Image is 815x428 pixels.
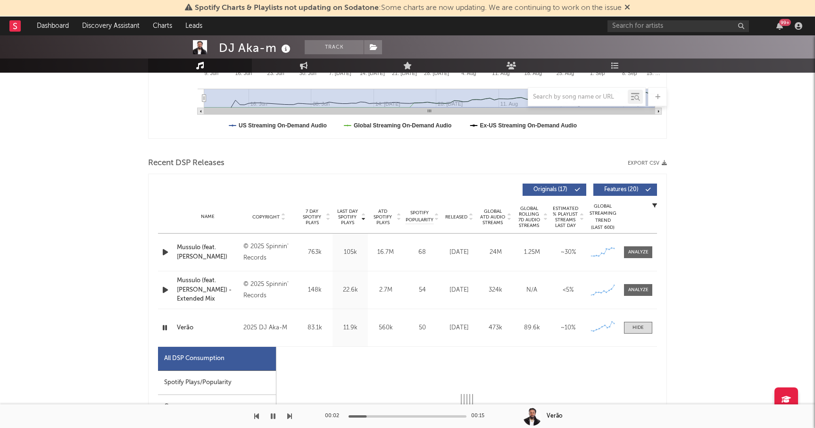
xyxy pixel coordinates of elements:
text: 8. Sep [622,70,637,76]
text: 7. [DATE] [329,70,351,76]
div: © 2025 Spinnin' Records [243,279,295,302]
div: 68 [406,248,439,257]
div: All DSP Consumption [158,347,276,371]
div: [DATE] [443,285,475,295]
div: Composers [158,395,276,419]
div: 83.1k [299,323,330,333]
span: Spotify Charts & Playlists not updating on Sodatone [195,4,379,12]
div: ~ 10 % [552,323,584,333]
text: 30. Jun [299,70,316,76]
input: Search for artists [607,20,749,32]
a: Mussulo (feat. [PERSON_NAME]) [177,243,239,261]
span: Copyright [252,214,280,220]
span: Recent DSP Releases [148,158,225,169]
a: Dashboard [30,17,75,35]
div: 99 + [779,19,791,26]
div: 22.6k [335,285,366,295]
span: Estimated % Playlist Streams Last Day [552,206,578,228]
div: 105k [335,248,366,257]
div: 2025 DJ Aka-M [243,322,295,334]
span: Originals ( 17 ) [529,187,572,193]
div: Verão [547,412,562,420]
div: [DATE] [443,248,475,257]
span: Spotify Popularity [406,210,433,224]
button: Track [305,40,364,54]
div: Global Streaming Trend (Last 60D) [589,203,617,231]
text: 4. Aug [461,70,476,76]
button: Features(20) [593,184,657,196]
button: Export CSV [628,160,667,166]
span: Global ATD Audio Streams [480,209,506,226]
div: 11.9k [335,323,366,333]
text: 28. [DATE] [424,70,449,76]
div: [DATE] [443,323,475,333]
div: 24M [480,248,511,257]
div: 1.25M [516,248,548,257]
input: Search by song name or URL [528,93,628,101]
text: 21. [DATE] [392,70,417,76]
text: 16. Jun [235,70,252,76]
a: Mussulo (feat. [PERSON_NAME]) - Extended Mix [177,276,239,304]
text: Ex-US Streaming On-Demand Audio [480,122,577,129]
div: ~ 30 % [552,248,584,257]
span: Features ( 20 ) [599,187,643,193]
text: 23. Jun [267,70,284,76]
a: Discovery Assistant [75,17,146,35]
div: Name [177,213,239,220]
text: 25. Aug [557,70,574,76]
div: All DSP Consumption [164,353,225,364]
button: Originals(17) [523,184,586,196]
text: 11. Aug [492,70,509,76]
span: 7 Day Spotify Plays [299,209,324,226]
a: Leads [179,17,209,35]
span: : Some charts are now updating. We are continuing to work on the issue [195,4,622,12]
span: Last Day Spotify Plays [335,209,360,226]
div: © 2025 Spinnin' Records [243,241,295,264]
div: 89.6k [516,323,548,333]
div: 00:15 [471,411,490,422]
span: Released [445,214,467,220]
div: Spotify Plays/Popularity [158,371,276,395]
span: Dismiss [624,4,630,12]
a: Verão [177,323,239,333]
div: 148k [299,285,330,295]
div: 2.7M [370,285,401,295]
div: 324k [480,285,511,295]
div: 763k [299,248,330,257]
text: 1. Sep [590,70,605,76]
span: ATD Spotify Plays [370,209,395,226]
span: Global Rolling 7D Audio Streams [516,206,542,228]
div: N/A [516,285,548,295]
div: 16.7M [370,248,401,257]
text: Global Streaming On-Demand Audio [354,122,452,129]
text: 14. [DATE] [360,70,385,76]
text: 9. Jun [204,70,218,76]
div: 560k [370,323,401,333]
a: Charts [146,17,179,35]
div: 00:02 [325,411,344,422]
div: DJ Aka-m [219,40,293,56]
button: 99+ [776,22,783,30]
div: <5% [552,285,584,295]
text: 18. Aug [524,70,542,76]
div: 473k [480,323,511,333]
text: US Streaming On-Demand Audio [239,122,327,129]
div: 54 [406,285,439,295]
text: 15. … [647,70,660,76]
div: 50 [406,323,439,333]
